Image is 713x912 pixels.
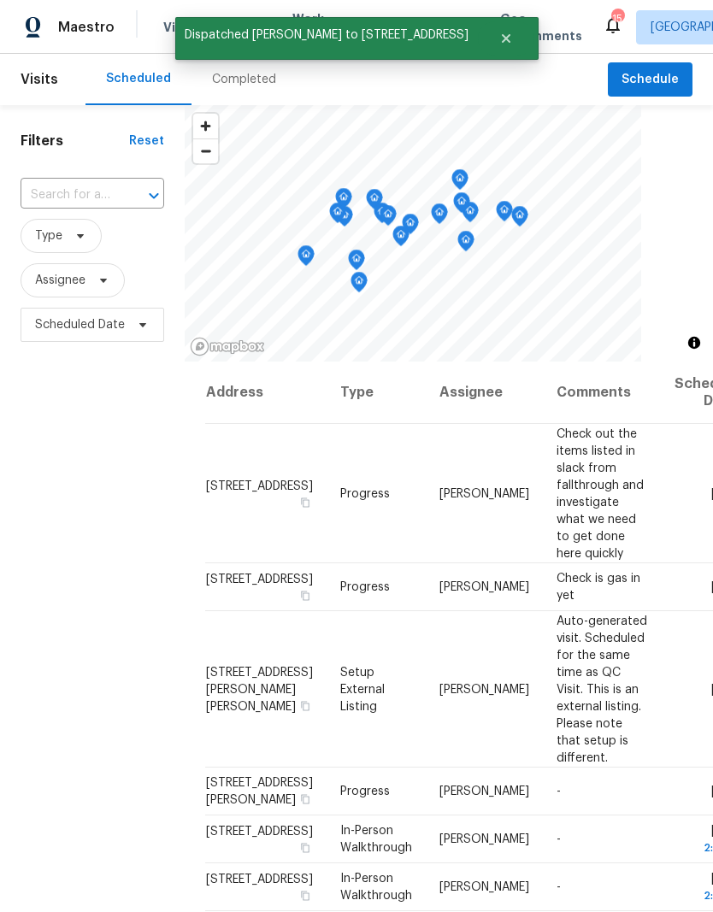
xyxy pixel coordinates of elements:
[106,70,171,87] div: Scheduled
[351,272,368,298] div: Map marker
[298,840,313,856] button: Copy Address
[205,362,327,424] th: Address
[392,226,410,252] div: Map marker
[439,785,529,797] span: [PERSON_NAME]
[193,139,218,163] span: Zoom out
[193,138,218,163] button: Zoom out
[206,480,313,491] span: [STREET_ADDRESS]
[329,203,346,229] div: Map marker
[689,333,699,352] span: Toggle attribution
[340,666,385,712] span: Setup External Listing
[175,17,478,53] span: Dispatched [PERSON_NAME] to [STREET_ADDRESS]
[462,202,479,228] div: Map marker
[21,61,58,98] span: Visits
[557,785,561,797] span: -
[478,21,534,56] button: Close
[439,487,529,499] span: [PERSON_NAME]
[35,227,62,244] span: Type
[206,874,313,886] span: [STREET_ADDRESS]
[185,105,641,362] canvas: Map
[298,697,313,713] button: Copy Address
[557,427,644,559] span: Check out the items listed in slack from fallthrough and investigate what we need to get done her...
[366,189,383,215] div: Map marker
[206,666,313,712] span: [STREET_ADDRESS][PERSON_NAME][PERSON_NAME]
[193,114,218,138] button: Zoom in
[298,888,313,903] button: Copy Address
[21,182,116,209] input: Search for an address...
[206,574,313,585] span: [STREET_ADDRESS]
[457,231,474,257] div: Map marker
[426,362,543,424] th: Assignee
[129,132,164,150] div: Reset
[608,62,692,97] button: Schedule
[335,188,352,215] div: Map marker
[374,203,391,229] div: Map marker
[439,581,529,593] span: [PERSON_NAME]
[500,10,582,44] span: Geo Assignments
[557,881,561,893] span: -
[340,825,412,854] span: In-Person Walkthrough
[206,777,313,806] span: [STREET_ADDRESS][PERSON_NAME]
[58,19,115,36] span: Maestro
[557,615,647,763] span: Auto-generated visit. Scheduled for the same time as QC Visit. This is an external listing. Pleas...
[453,192,470,219] div: Map marker
[190,337,265,356] a: Mapbox homepage
[348,250,365,276] div: Map marker
[451,169,468,196] div: Map marker
[431,203,448,230] div: Map marker
[611,10,623,27] div: 15
[622,69,679,91] span: Schedule
[439,833,529,845] span: [PERSON_NAME]
[35,272,85,289] span: Assignee
[402,214,419,240] div: Map marker
[380,205,397,232] div: Map marker
[340,873,412,902] span: In-Person Walkthrough
[292,10,336,44] span: Work Orders
[142,184,166,208] button: Open
[298,791,313,807] button: Copy Address
[439,683,529,695] span: [PERSON_NAME]
[439,881,529,893] span: [PERSON_NAME]
[21,132,129,150] h1: Filters
[543,362,661,424] th: Comments
[298,245,315,272] div: Map marker
[340,785,390,797] span: Progress
[557,833,561,845] span: -
[35,316,125,333] span: Scheduled Date
[206,826,313,838] span: [STREET_ADDRESS]
[496,201,513,227] div: Map marker
[511,206,528,232] div: Map marker
[163,19,198,36] span: Visits
[212,71,276,88] div: Completed
[684,332,704,353] button: Toggle attribution
[557,573,640,602] span: Check is gas in yet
